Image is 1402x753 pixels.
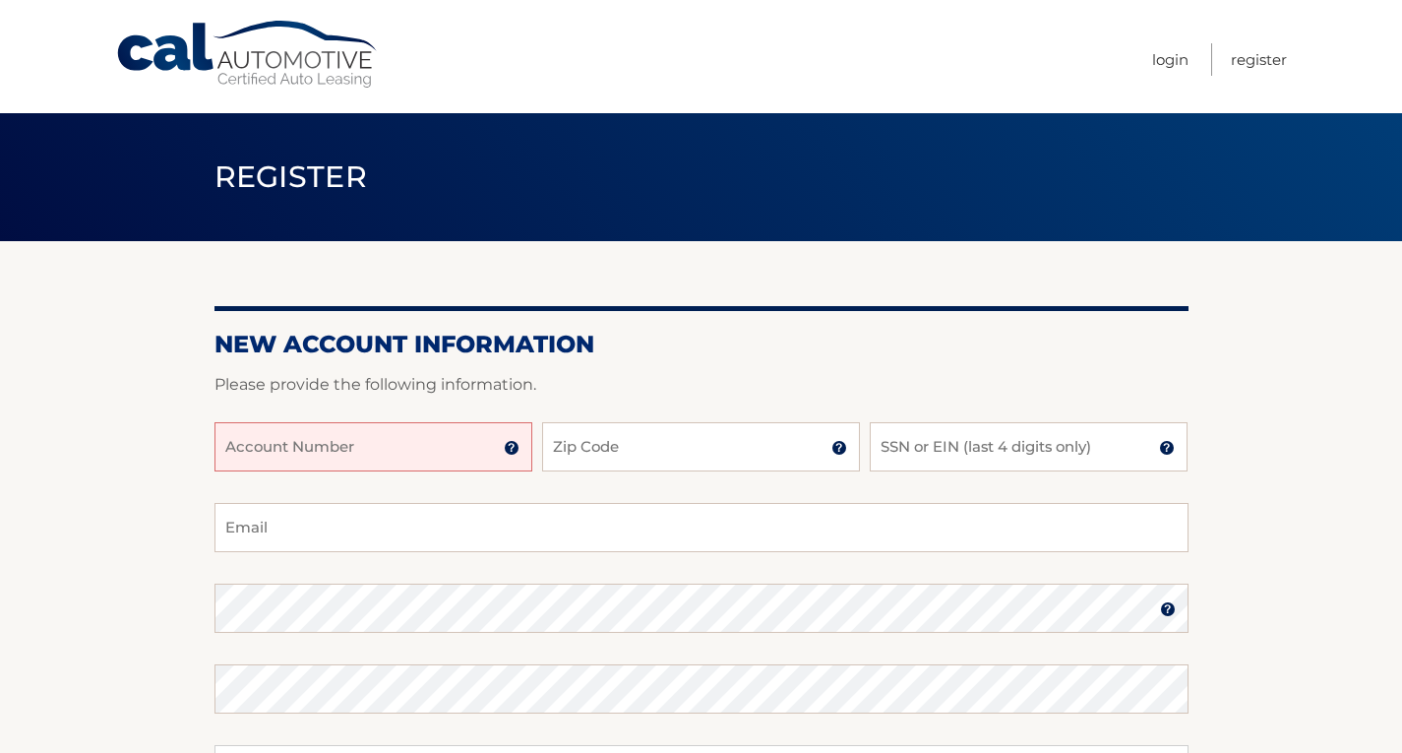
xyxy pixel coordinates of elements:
h2: New Account Information [214,330,1189,359]
img: tooltip.svg [1159,440,1175,456]
img: tooltip.svg [504,440,519,456]
input: Email [214,503,1189,552]
input: Account Number [214,422,532,471]
img: tooltip.svg [831,440,847,456]
a: Cal Automotive [115,20,381,90]
img: tooltip.svg [1160,601,1176,617]
input: Zip Code [542,422,860,471]
span: Register [214,158,368,195]
p: Please provide the following information. [214,371,1189,399]
a: Register [1231,43,1287,76]
input: SSN or EIN (last 4 digits only) [870,422,1188,471]
a: Login [1152,43,1189,76]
